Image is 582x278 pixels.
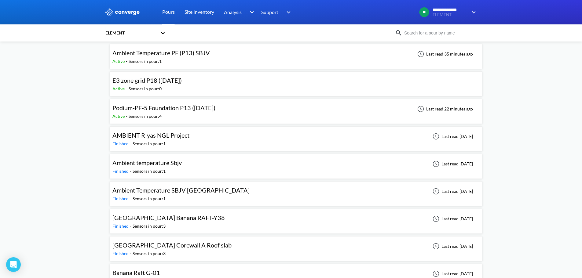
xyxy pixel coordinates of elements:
[112,86,126,91] span: Active
[112,159,182,166] span: Ambient temperature Sbjv
[112,186,250,194] span: Ambient Temperature SBJV [GEOGRAPHIC_DATA]
[112,141,130,146] span: Finished
[110,161,482,166] a: Ambient temperature SbjvFinished-Sensors in pour:1Last read [DATE]
[429,188,475,195] div: Last read [DATE]
[283,9,292,16] img: downArrow.svg
[129,113,162,120] div: Sensors in pour: 4
[110,78,482,84] a: E3 zone grid P18 ([DATE])Active-Sensors in pour:0
[414,105,475,113] div: Last read 22 minutes ago
[112,269,160,276] span: Banana Raft G-01
[112,77,182,84] span: E3 zone grid P18 ([DATE])
[130,141,133,146] span: -
[133,250,166,257] div: Sensors in pour: 3
[110,51,482,56] a: Ambient Temperature PF (P13) SBJVActive-Sensors in pour:1Last read 35 minutes ago
[126,114,129,119] span: -
[429,243,475,250] div: Last read [DATE]
[133,168,166,175] div: Sensors in pour: 1
[468,9,478,16] img: downArrow.svg
[112,214,225,221] span: [GEOGRAPHIC_DATA] Banana RAFT-Y38
[133,195,166,202] div: Sensors in pour: 1
[224,8,242,16] span: Analysis
[129,58,162,65] div: Sensors in pour: 1
[105,8,140,16] img: logo_ewhite.svg
[429,133,475,140] div: Last read [DATE]
[133,223,166,229] div: Sensors in pour: 3
[126,86,129,91] span: -
[129,85,162,92] div: Sensors in pour: 0
[105,30,157,36] div: ELEMENT
[414,50,475,58] div: Last read 35 minutes ago
[112,251,130,256] span: Finished
[130,223,133,229] span: -
[429,270,475,277] div: Last read [DATE]
[110,106,482,111] a: Podium-PF-5 Foundation P13 ([DATE])Active-Sensors in pour:4Last read 22 minutes ago
[130,251,133,256] span: -
[112,104,215,111] span: Podium-PF-5 Foundation P13 ([DATE])
[402,30,476,36] input: Search for a pour by name
[110,133,482,139] a: AMBIENT RIyas NGL ProjectFinished-Sensors in pour:1Last read [DATE]
[429,215,475,222] div: Last read [DATE]
[112,49,210,56] span: Ambient Temperature PF (P13) SBJV
[110,188,482,193] a: Ambient Temperature SBJV [GEOGRAPHIC_DATA]Finished-Sensors in pour:1Last read [DATE]
[130,168,133,174] span: -
[112,223,130,229] span: Finished
[110,271,482,276] a: Banana Raft G-01Finished-Sensors in pour:3Last read [DATE]
[112,114,126,119] span: Active
[112,196,130,201] span: Finished
[130,196,133,201] span: -
[112,59,126,64] span: Active
[395,29,402,37] img: icon-search.svg
[6,257,21,272] div: Open Intercom Messenger
[261,8,278,16] span: Support
[112,241,232,249] span: [GEOGRAPHIC_DATA] Corewall A Roof slab
[433,13,468,17] span: ELEMENT
[429,160,475,168] div: Last read [DATE]
[110,243,482,248] a: [GEOGRAPHIC_DATA] Corewall A Roof slabFinished-Sensors in pour:3Last read [DATE]
[126,59,129,64] span: -
[110,216,482,221] a: [GEOGRAPHIC_DATA] Banana RAFT-Y38Finished-Sensors in pour:3Last read [DATE]
[112,168,130,174] span: Finished
[246,9,255,16] img: downArrow.svg
[133,140,166,147] div: Sensors in pour: 1
[112,132,189,139] span: AMBIENT RIyas NGL Project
